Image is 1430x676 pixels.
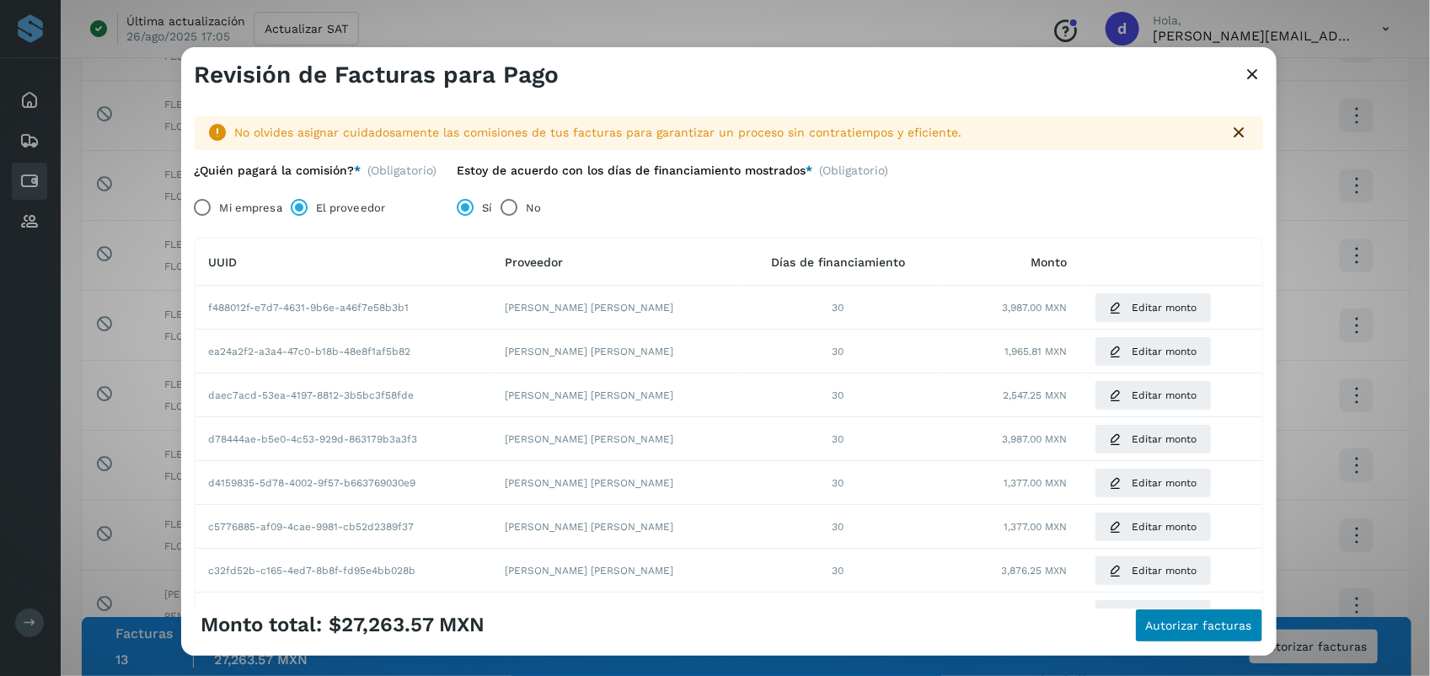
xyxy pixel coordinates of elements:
[1095,380,1212,410] button: Editar monto
[195,330,492,373] td: ea24a2f2-a3a4-47c0-b18b-48e8f1af5b82
[491,330,736,373] td: [PERSON_NAME] [PERSON_NAME]
[1004,519,1068,534] span: 1,377.00 MXN
[491,373,736,417] td: [PERSON_NAME] [PERSON_NAME]
[1002,563,1068,578] span: 3,876.25 MXN
[737,330,940,373] td: 30
[737,286,940,330] td: 30
[1004,475,1068,491] span: 1,377.00 MXN
[491,417,736,461] td: [PERSON_NAME] [PERSON_NAME]
[1095,424,1212,454] button: Editar monto
[329,613,485,637] span: $27,263.57 MXN
[209,255,238,269] span: UUID
[1095,512,1212,542] button: Editar monto
[1146,620,1252,631] span: Autorizar facturas
[1095,292,1212,323] button: Editar monto
[491,549,736,593] td: [PERSON_NAME] [PERSON_NAME]
[771,255,905,269] span: Días de financiamiento
[1095,555,1212,586] button: Editar monto
[195,461,492,505] td: d4159835-5d78-4002-9f57-b663769030e9
[368,164,437,178] span: (Obligatorio)
[737,593,940,636] td: 30
[820,164,889,185] span: (Obligatorio)
[1004,388,1068,403] span: 2,547.25 MXN
[1003,300,1068,315] span: 3,987.00 MXN
[195,549,492,593] td: c32fd52b-c165-4ed7-8b8f-fd95e4bb028b
[195,593,492,636] td: a107f2e5-3d57-4210-98a5-e6deb369f228
[1133,475,1197,491] span: Editar monto
[1031,255,1068,269] span: Monto
[195,417,492,461] td: d78444ae-b5e0-4c53-929d-863179b3a3f3
[195,505,492,549] td: c5776885-af09-4cae-9981-cb52d2389f37
[195,164,362,178] label: ¿Quién pagará la comisión?
[195,61,560,89] h3: Revisión de Facturas para Pago
[737,549,940,593] td: 30
[1133,300,1197,315] span: Editar monto
[1004,607,1068,622] span: 1,377.00 MXN
[737,461,940,505] td: 30
[1095,599,1212,630] button: Editar monto
[483,190,492,224] label: Sí
[505,255,563,269] span: Proveedor
[1133,388,1197,403] span: Editar monto
[201,613,323,637] span: Monto total:
[1133,432,1197,447] span: Editar monto
[235,124,1216,142] div: No olvides asignar cuidadosamente las comisiones de tus facturas para garantizar un proceso sin c...
[1005,344,1068,359] span: 1,965.81 MXN
[1095,336,1212,367] button: Editar monto
[1095,468,1212,498] button: Editar monto
[491,505,736,549] td: [PERSON_NAME] [PERSON_NAME]
[1003,432,1068,447] span: 3,987.00 MXN
[491,593,736,636] td: [PERSON_NAME] [PERSON_NAME]
[195,286,492,330] td: f488012f-e7d7-4631-9b6e-a46f7e58b3b1
[737,373,940,417] td: 30
[195,373,492,417] td: daec7acd-53ea-4197-8812-3b5bc3f58fde
[526,190,541,224] label: No
[458,164,813,178] label: Estoy de acuerdo con los días de financiamiento mostrados
[737,417,940,461] td: 30
[1133,563,1197,578] span: Editar monto
[491,286,736,330] td: [PERSON_NAME] [PERSON_NAME]
[316,190,385,224] label: El proveedor
[1133,519,1197,534] span: Editar monto
[1133,607,1197,622] span: Editar monto
[491,461,736,505] td: [PERSON_NAME] [PERSON_NAME]
[737,505,940,549] td: 30
[1135,609,1263,642] button: Autorizar facturas
[220,190,282,224] label: Mi empresa
[1133,344,1197,359] span: Editar monto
